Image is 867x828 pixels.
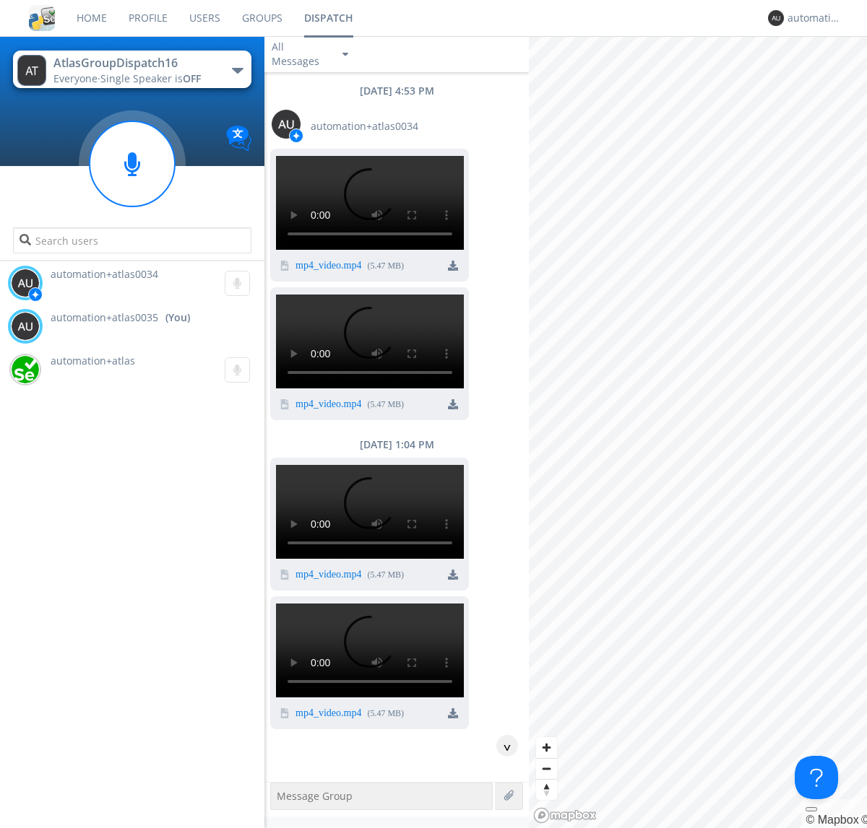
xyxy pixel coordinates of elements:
[367,260,404,272] div: ( 5.47 MB )
[11,269,40,297] img: 373638.png
[11,355,40,384] img: d2d01cd9b4174d08988066c6d424eccd
[296,708,361,720] a: mp4_video.mp4
[53,55,216,71] div: AtlasGroupDispatch16
[536,759,557,779] span: Zoom out
[226,126,251,151] img: Translation enabled
[296,399,361,411] a: mp4_video.mp4
[296,261,361,272] a: mp4_video.mp4
[165,310,190,325] div: (You)
[296,570,361,581] a: mp4_video.mp4
[183,71,201,85] span: OFF
[367,707,404,720] div: ( 5.47 MB )
[367,398,404,411] div: ( 5.47 MB )
[536,780,557,800] span: Reset bearing to north
[280,399,290,409] img: video icon
[448,261,458,271] img: download media button
[51,310,158,325] span: automation+atlas0035
[53,71,216,86] div: Everyone ·
[448,708,458,718] img: download media button
[29,5,55,31] img: cddb5a64eb264b2086981ab96f4c1ba7
[448,570,458,580] img: download media button
[264,437,529,452] div: [DATE] 1:04 PM
[533,807,597,824] a: Mapbox logo
[272,40,329,69] div: All Messages
[806,814,858,826] a: Mapbox
[536,779,557,800] button: Reset bearing to north
[13,51,251,88] button: AtlasGroupDispatch16Everyone·Single Speaker isOFF
[272,110,301,139] img: 373638.png
[795,756,838,799] iframe: Toggle Customer Support
[806,807,817,811] button: Toggle attribution
[342,53,348,56] img: caret-down-sm.svg
[536,758,557,779] button: Zoom out
[280,261,290,271] img: video icon
[280,708,290,718] img: video icon
[311,119,418,134] span: automation+atlas0034
[51,354,135,367] span: automation+atlas
[496,735,518,757] div: ^
[788,11,842,25] div: automation+atlas0035
[280,570,290,580] img: video icon
[367,569,404,581] div: ( 5.47 MB )
[17,55,46,86] img: 373638.png
[264,84,529,98] div: [DATE] 4:53 PM
[100,71,201,85] span: Single Speaker is
[448,399,458,409] img: download media button
[13,227,251,253] input: Search users
[768,10,784,26] img: 373638.png
[51,267,158,281] span: automation+atlas0034
[11,312,40,341] img: 373638.png
[536,737,557,758] button: Zoom in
